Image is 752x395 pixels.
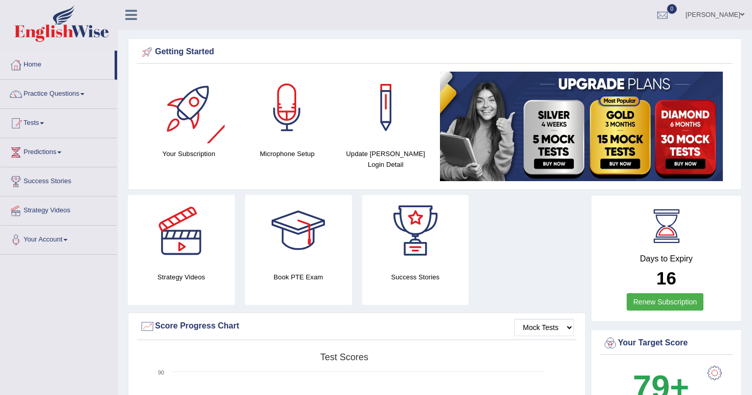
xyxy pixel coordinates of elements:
[603,254,730,264] h4: Days to Expiry
[145,148,233,159] h4: Your Subscription
[128,272,235,282] h4: Strategy Videos
[603,336,730,351] div: Your Target Score
[440,72,723,181] img: small5.jpg
[140,319,574,334] div: Score Progress Chart
[342,148,430,170] h4: Update [PERSON_NAME] Login Detail
[1,109,117,135] a: Tests
[158,369,164,376] text: 90
[1,51,115,76] a: Home
[627,293,704,311] a: Renew Subscription
[667,4,677,14] span: 0
[1,138,117,164] a: Predictions
[140,45,730,60] div: Getting Started
[320,352,368,362] tspan: Test scores
[362,272,469,282] h4: Success Stories
[245,272,352,282] h4: Book PTE Exam
[243,148,331,159] h4: Microphone Setup
[1,167,117,193] a: Success Stories
[656,268,676,288] b: 16
[1,80,117,105] a: Practice Questions
[1,196,117,222] a: Strategy Videos
[1,226,117,251] a: Your Account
